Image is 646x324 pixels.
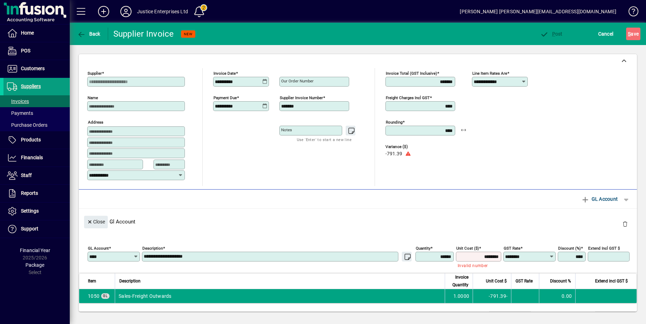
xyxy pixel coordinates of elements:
app-page-header-button: Delete [617,221,633,227]
td: -791.39- [473,289,511,303]
span: NEW [184,32,193,36]
button: Back [75,28,102,40]
app-page-header-button: Close [82,218,110,224]
a: Settings [3,202,70,220]
span: Payments [7,110,33,116]
span: Home [21,30,34,36]
span: Sales-Freight Outwards [88,293,99,300]
a: Staff [3,167,70,184]
mat-label: GL Account [88,245,109,250]
span: Description [119,277,141,285]
span: Purchase Orders [7,122,47,128]
div: Gl Account [79,209,637,234]
span: ave [628,28,639,39]
span: Package [25,262,44,268]
span: Variance ($) [385,145,427,149]
span: Back [77,31,100,37]
span: Suppliers [21,83,41,89]
mat-label: Invoice Total (GST inclusive) [386,71,437,76]
span: Reports [21,190,38,196]
mat-label: GST rate [504,245,520,250]
a: Products [3,131,70,149]
button: Post [538,28,564,40]
mat-label: Description [142,245,163,250]
mat-label: Line item rates are [472,71,507,76]
mat-label: Quantity [416,245,430,250]
a: Customers [3,60,70,78]
span: S [628,31,631,37]
a: Home [3,24,70,42]
td: GST exclusive [553,311,595,319]
button: Close [84,216,108,228]
mat-label: Discount (%) [558,245,581,250]
span: Financial Year [20,248,50,253]
button: Cancel [596,28,615,40]
span: Close [87,216,105,228]
td: 1.0000 [445,289,473,303]
a: POS [3,42,70,60]
td: Sales-Freight Outwards [115,289,445,303]
span: P [552,31,555,37]
span: POS [21,48,30,53]
span: Customers [21,66,45,71]
mat-label: Rounding [386,120,403,125]
span: Settings [21,208,39,214]
mat-label: Extend incl GST $ [588,245,620,250]
mat-error: Invalid number [458,262,496,269]
span: Extend incl GST $ [595,277,628,285]
div: [PERSON_NAME] [PERSON_NAME][EMAIL_ADDRESS][DOMAIN_NAME] [460,6,616,17]
mat-label: Our order number [281,79,314,83]
mat-label: Supplier invoice number [280,95,323,100]
td: 0.00 [595,311,637,319]
a: Support [3,220,70,238]
mat-label: Invoice date [213,71,236,76]
button: Save [626,28,640,40]
div: Justice Enterprises Ltd [137,6,188,17]
span: Invoices [7,98,29,104]
mat-hint: Use 'Enter' to start a new line [297,135,352,143]
td: Freight (incl GST) [441,311,489,319]
a: Reports [3,185,70,202]
span: ost [540,31,563,37]
span: Unit Cost $ [486,277,507,285]
span: -791.39 [385,151,402,157]
span: Invoice Quantity [449,273,468,289]
mat-label: Freight charges incl GST [386,95,430,100]
button: Add [92,5,115,18]
div: Supplier Invoice [113,28,174,39]
button: Delete [617,216,633,233]
mat-label: Notes [281,127,292,132]
mat-label: Name [88,95,98,100]
span: Cancel [598,28,614,39]
span: Discount % [550,277,571,285]
td: 0.00 [539,289,575,303]
td: 0.00 [489,311,531,319]
a: Payments [3,107,70,119]
a: Knowledge Base [623,1,637,24]
span: Support [21,226,38,231]
mat-label: Payment due [213,95,237,100]
a: Invoices [3,95,70,107]
button: Profile [115,5,137,18]
app-page-header-button: Back [70,28,108,40]
span: Item [88,277,96,285]
a: Financials [3,149,70,167]
span: Financials [21,155,43,160]
span: GL [103,294,108,298]
mat-label: Unit Cost ($) [456,245,479,250]
span: GST Rate [516,277,533,285]
a: Purchase Orders [3,119,70,131]
mat-label: Supplier [88,71,102,76]
span: Products [21,137,41,142]
span: Staff [21,172,32,178]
